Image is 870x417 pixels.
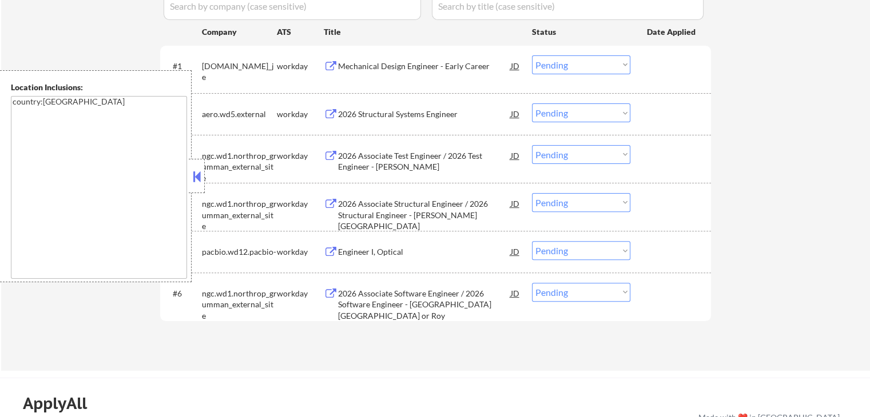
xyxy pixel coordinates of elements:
div: Status [532,21,630,42]
div: JD [510,283,521,303]
div: [DOMAIN_NAME]_je [202,61,277,83]
div: Title [324,26,521,38]
div: #1 [173,61,193,72]
div: 2026 Associate Structural Engineer / 2026 Structural Engineer - [PERSON_NAME][GEOGRAPHIC_DATA] [338,198,511,232]
div: JD [510,55,521,76]
div: #6 [173,288,193,299]
div: workday [277,198,324,210]
div: Engineer I, Optical [338,246,511,258]
div: pacbio.wd12.pacbio- [202,246,277,258]
div: workday [277,246,324,258]
div: ATS [277,26,324,38]
div: JD [510,103,521,124]
div: 2026 Structural Systems Engineer [338,109,511,120]
div: Mechanical Design Engineer - Early Career [338,61,511,72]
div: workday [277,109,324,120]
div: JD [510,193,521,214]
div: 2026 Associate Test Engineer / 2026 Test Engineer - [PERSON_NAME] [338,150,511,173]
div: workday [277,150,324,162]
div: workday [277,61,324,72]
div: ngc.wd1.northrop_grumman_external_site [202,288,277,322]
div: aero.wd5.external [202,109,277,120]
div: 2026 Associate Software Engineer / 2026 Software Engineer - [GEOGRAPHIC_DATA] [GEOGRAPHIC_DATA] o... [338,288,511,332]
div: JD [510,241,521,262]
div: ngc.wd1.northrop_grumman_external_site [202,150,277,184]
div: Location Inclusions: [11,82,187,93]
div: Company [202,26,277,38]
div: JD [510,145,521,166]
div: Date Applied [647,26,697,38]
div: ngc.wd1.northrop_grumman_external_site [202,198,277,232]
div: workday [277,288,324,299]
div: ApplyAll [23,394,100,413]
